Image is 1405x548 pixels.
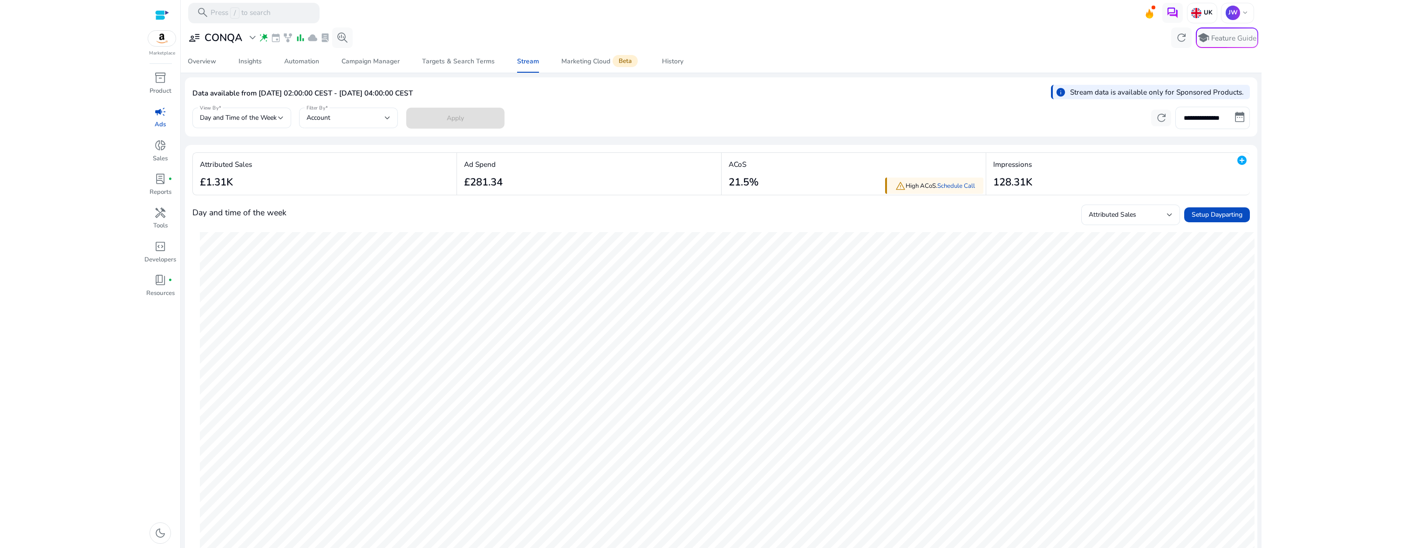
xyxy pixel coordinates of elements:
[168,278,172,282] span: fiber_manual_record
[188,58,216,65] div: Overview
[1197,32,1209,44] span: school
[1070,87,1244,97] p: Stream data is available only for Sponsored Products.
[230,7,239,19] span: /
[422,58,495,65] div: Targets & Search Terms
[613,55,638,68] span: Beta
[188,32,200,44] span: user_attributes
[1175,32,1187,44] span: refresh
[246,32,259,44] span: expand_more
[259,33,269,43] span: wand_stars
[662,58,683,65] div: History
[143,171,177,205] a: lab_profilefiber_manual_recordReports
[561,57,640,66] div: Marketing Cloud
[211,7,271,19] p: Press to search
[155,120,166,130] p: Ads
[154,139,166,151] span: donut_small
[1192,210,1242,219] span: Setup Dayparting
[149,50,175,57] p: Marketplace
[1089,210,1136,219] span: Attributed Sales
[284,58,319,65] div: Automation
[729,159,759,170] p: ACoS
[200,113,277,122] span: Day and Time of the Week
[993,159,1032,170] p: Impressions
[332,27,353,48] button: search_insights
[729,176,759,188] h3: 21.5%
[307,33,318,43] span: cloud
[1211,33,1256,43] p: Feature Guide
[993,176,1032,188] h3: 128.31K
[295,33,306,43] span: bar_chart
[1241,9,1249,17] span: keyboard_arrow_down
[895,181,906,191] span: warning
[1236,155,1248,166] mat-icon: add_circle
[153,154,168,164] p: Sales
[154,106,166,118] span: campaign
[464,176,503,188] h3: £281.34
[144,255,176,265] p: Developers
[150,87,171,96] p: Product
[1056,87,1066,97] span: info
[143,103,177,137] a: campaignAds
[1151,110,1172,126] button: refresh
[320,33,330,43] span: lab_profile
[1196,27,1258,48] button: schoolFeature Guide
[1201,9,1212,17] p: UK
[154,207,166,219] span: handyman
[154,527,166,539] span: dark_mode
[143,239,177,272] a: code_blocksDevelopers
[937,182,975,191] a: Schedule Call
[200,104,218,111] mat-label: View By
[307,104,325,111] mat-label: Filter By
[154,173,166,185] span: lab_profile
[143,70,177,103] a: inventory_2Product
[239,58,262,65] div: Insights
[1184,207,1250,222] button: Setup Dayparting
[336,32,348,44] span: search_insights
[168,177,172,181] span: fiber_manual_record
[154,72,166,84] span: inventory_2
[150,188,171,197] p: Reports
[197,7,209,19] span: search
[271,33,281,43] span: event
[464,159,503,170] p: Ad Spend
[154,274,166,286] span: book_4
[146,289,175,298] p: Resources
[143,205,177,238] a: handymanTools
[192,208,286,218] h4: Day and time of the week
[1155,112,1167,124] span: refresh
[283,33,293,43] span: family_history
[1191,8,1201,18] img: uk.svg
[517,58,539,65] div: Stream
[1171,27,1192,48] button: refresh
[1226,6,1240,20] p: JW
[200,176,252,188] h3: £1.31K
[143,272,177,306] a: book_4fiber_manual_recordResources
[307,113,330,122] span: Account
[341,58,400,65] div: Campaign Manager
[143,137,177,171] a: donut_smallSales
[153,221,168,231] p: Tools
[200,159,252,170] p: Attributed Sales
[205,32,242,44] h3: CONQA
[885,178,983,194] div: High ACoS.
[154,240,166,253] span: code_blocks
[148,31,176,46] img: amazon.svg
[192,88,413,98] p: Data available from [DATE] 02:00:00 CEST - [DATE] 04:00:00 CEST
